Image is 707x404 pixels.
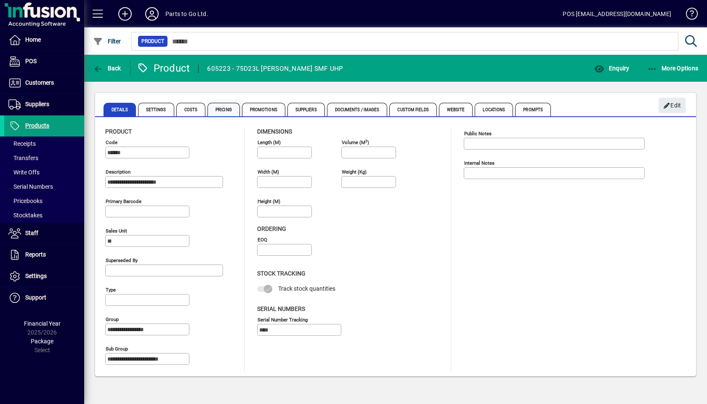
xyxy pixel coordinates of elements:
[25,294,46,301] span: Support
[365,139,367,143] sup: 3
[4,287,84,308] a: Support
[594,65,629,72] span: Enquiry
[106,287,116,293] mat-label: Type
[4,266,84,287] a: Settings
[93,65,121,72] span: Back
[165,7,208,21] div: Parts to Go Ltd.
[464,160,494,166] mat-label: Internal Notes
[257,270,306,277] span: Stock Tracking
[257,128,292,135] span: Dimensions
[25,36,41,43] span: Home
[91,61,123,76] button: Back
[8,169,40,176] span: Write Offs
[106,198,141,204] mat-label: Primary barcode
[475,103,513,116] span: Locations
[106,346,128,352] mat-label: Sub group
[31,338,53,345] span: Package
[258,198,280,204] mat-label: Height (m)
[563,7,671,21] div: POS [EMAIL_ADDRESS][DOMAIN_NAME]
[112,6,138,21] button: Add
[680,2,696,29] a: Knowledge Base
[4,136,84,151] a: Receipts
[342,169,367,175] mat-label: Weight (Kg)
[141,37,164,45] span: Product
[25,101,49,107] span: Suppliers
[4,244,84,265] a: Reports
[25,122,49,129] span: Products
[25,79,54,86] span: Customers
[4,194,84,208] a: Pricebooks
[207,62,343,75] div: 605223 - 75D23L [PERSON_NAME] SMF UHP
[106,316,119,322] mat-label: Group
[104,103,136,116] span: Details
[138,6,165,21] button: Profile
[4,223,84,244] a: Staff
[25,230,38,236] span: Staff
[4,72,84,94] a: Customers
[4,151,84,165] a: Transfers
[4,94,84,115] a: Suppliers
[515,103,551,116] span: Prompts
[4,165,84,179] a: Write Offs
[106,169,130,175] mat-label: Description
[4,29,84,51] a: Home
[258,237,267,243] mat-label: EOQ
[8,198,43,204] span: Pricebooks
[4,179,84,194] a: Serial Numbers
[93,38,121,45] span: Filter
[8,212,43,219] span: Stocktakes
[8,140,36,147] span: Receipts
[439,103,473,116] span: Website
[8,155,38,161] span: Transfers
[327,103,388,116] span: Documents / Images
[659,98,686,113] button: Edit
[592,61,631,76] button: Enquiry
[278,285,335,292] span: Track stock quantities
[258,169,279,175] mat-label: Width (m)
[106,257,138,263] mat-label: Superseded by
[645,61,701,76] button: More Options
[287,103,325,116] span: Suppliers
[258,139,281,145] mat-label: Length (m)
[242,103,285,116] span: Promotions
[91,34,123,49] button: Filter
[137,62,190,75] div: Product
[105,128,132,135] span: Product
[25,251,46,258] span: Reports
[25,58,37,64] span: POS
[138,103,174,116] span: Settings
[25,273,47,279] span: Settings
[106,228,127,234] mat-label: Sales unit
[258,316,308,322] mat-label: Serial Number tracking
[257,305,305,312] span: Serial Numbers
[84,61,130,76] app-page-header-button: Back
[207,103,240,116] span: Pricing
[257,225,286,232] span: Ordering
[342,139,369,145] mat-label: Volume (m )
[4,51,84,72] a: POS
[176,103,206,116] span: Costs
[389,103,436,116] span: Custom Fields
[4,208,84,222] a: Stocktakes
[24,320,61,327] span: Financial Year
[8,183,53,190] span: Serial Numbers
[464,131,492,136] mat-label: Public Notes
[106,139,117,145] mat-label: Code
[647,65,699,72] span: More Options
[663,99,681,112] span: Edit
